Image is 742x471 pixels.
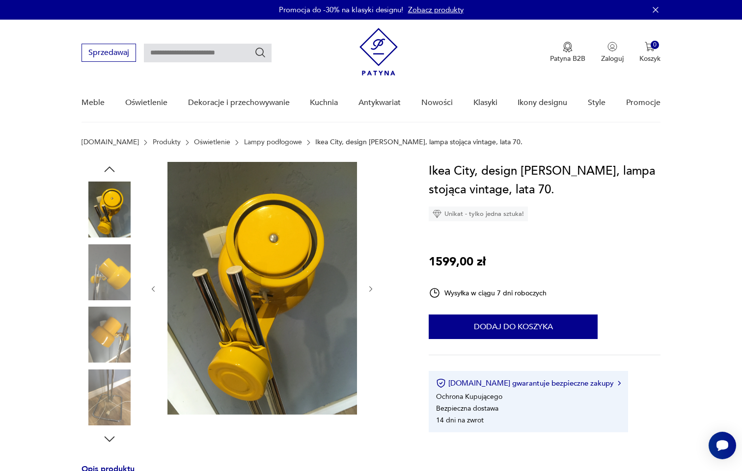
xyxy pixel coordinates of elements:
[429,207,528,221] div: Unikat - tylko jedna sztuka!
[429,253,486,271] p: 1599,00 zł
[194,138,230,146] a: Oświetlenie
[433,209,441,218] img: Ikona diamentu
[601,54,624,63] p: Zaloguj
[82,50,136,57] a: Sprzedawaj
[550,42,585,63] a: Ikona medaluPatyna B2B
[436,392,502,401] li: Ochrona Kupującego
[421,84,453,122] a: Nowości
[429,287,547,299] div: Wysyłka w ciągu 7 dni roboczych
[473,84,497,122] a: Klasyki
[709,432,736,459] iframe: Smartsupp widget button
[563,42,573,52] img: Ikona medalu
[82,44,136,62] button: Sprzedawaj
[254,47,266,58] button: Szukaj
[601,42,624,63] button: Zaloguj
[82,369,137,425] img: Zdjęcie produktu Ikea City, design Borje Claes, lampa stojąca vintage, lata 70.
[588,84,605,122] a: Style
[167,162,357,415] img: Zdjęcie produktu Ikea City, design Borje Claes, lampa stojąca vintage, lata 70.
[639,42,660,63] button: 0Koszyk
[436,404,498,413] li: Bezpieczna dostawa
[651,41,659,49] div: 0
[607,42,617,52] img: Ikonka użytkownika
[310,84,338,122] a: Kuchnia
[82,84,105,122] a: Meble
[626,84,660,122] a: Promocje
[82,244,137,300] img: Zdjęcie produktu Ikea City, design Borje Claes, lampa stojąca vintage, lata 70.
[550,54,585,63] p: Patyna B2B
[436,378,620,388] button: [DOMAIN_NAME] gwarantuje bezpieczne zakupy
[436,378,446,388] img: Ikona certyfikatu
[358,84,401,122] a: Antykwariat
[408,5,464,15] a: Zobacz produkty
[82,138,139,146] a: [DOMAIN_NAME]
[518,84,567,122] a: Ikony designu
[436,416,484,425] li: 14 dni na zwrot
[153,138,181,146] a: Produkty
[188,84,290,122] a: Dekoracje i przechowywanie
[639,54,660,63] p: Koszyk
[429,314,598,339] button: Dodaj do koszyka
[315,138,522,146] p: Ikea City, design [PERSON_NAME], lampa stojąca vintage, lata 70.
[82,307,137,363] img: Zdjęcie produktu Ikea City, design Borje Claes, lampa stojąca vintage, lata 70.
[550,42,585,63] button: Patyna B2B
[618,381,621,386] img: Ikona strzałki w prawo
[359,28,398,76] img: Patyna - sklep z meblami i dekoracjami vintage
[125,84,167,122] a: Oświetlenie
[645,42,655,52] img: Ikona koszyka
[244,138,302,146] a: Lampy podłogowe
[429,162,660,199] h1: Ikea City, design [PERSON_NAME], lampa stojąca vintage, lata 70.
[82,182,137,237] img: Zdjęcie produktu Ikea City, design Borje Claes, lampa stojąca vintage, lata 70.
[279,5,403,15] p: Promocja do -30% na klasyki designu!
